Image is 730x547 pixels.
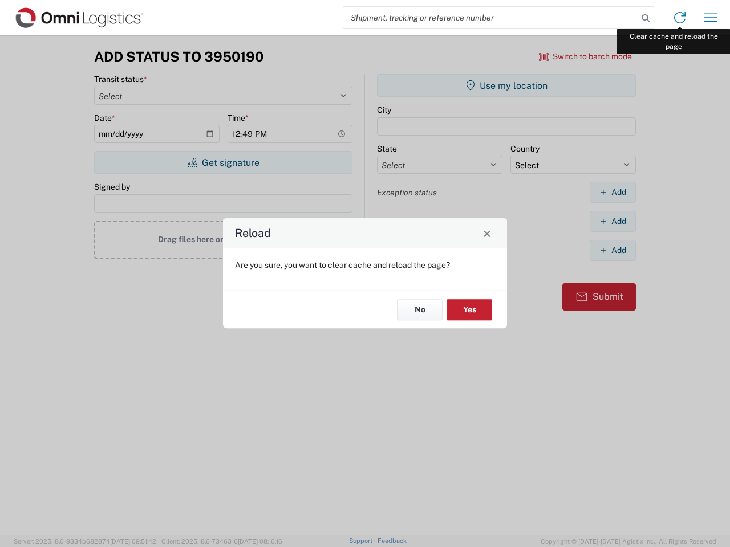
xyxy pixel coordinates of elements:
button: No [397,299,443,320]
button: Yes [447,299,492,320]
input: Shipment, tracking or reference number [342,7,638,28]
h4: Reload [235,225,271,242]
button: Close [479,225,495,241]
p: Are you sure, you want to clear cache and reload the page? [235,260,495,270]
